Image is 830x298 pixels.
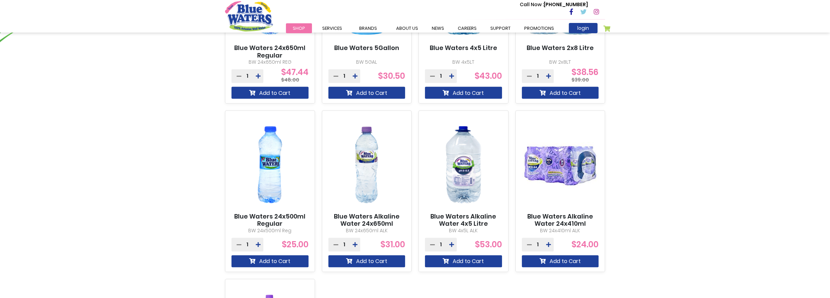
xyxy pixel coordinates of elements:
[281,72,309,79] span: $47.44
[425,255,502,267] button: Add to Cart
[527,44,594,52] a: Blue Waters 2x8 Litre
[571,76,589,83] span: $39.00
[231,227,309,234] p: BW 24x500ml Reg
[378,70,405,82] span: $30.50
[225,1,273,31] a: store logo
[475,239,502,250] span: $53.00
[281,76,299,83] span: $48.00
[231,116,309,213] img: Blue Waters 24x500ml Regular
[231,87,309,99] button: Add to Cart
[425,227,502,234] p: BW 4x5L ALK
[231,213,309,227] a: Blue Waters 24x500ml Regular
[359,25,377,32] span: Brands
[328,87,405,99] button: Add to Cart
[328,255,405,267] button: Add to Cart
[522,116,599,213] img: Blue Waters Alkaline Water 24x410ml
[522,87,599,99] button: Add to Cart
[569,23,598,33] a: login
[571,72,599,79] span: $38.56
[522,213,599,227] a: Blue Waters Alkaline Water 24x410ml
[334,44,399,52] a: Blue Waters 5Gallon
[451,23,483,33] a: careers
[425,116,502,213] img: Blue Waters Alkaline Water 4x5 Litre
[328,227,405,234] p: BW 24x650ml ALK
[328,59,405,66] p: BW 5GAL
[231,255,309,267] button: Add to Cart
[380,239,405,250] span: $31.00
[430,44,497,52] a: Blue Waters 4x5 Litre
[520,1,544,8] span: Call Now :
[425,87,502,99] button: Add to Cart
[231,44,309,59] a: Blue Waters 24x650ml Regular
[425,23,451,33] a: News
[425,59,502,66] p: BW 4x5LT
[282,239,309,250] span: $25.00
[389,23,425,33] a: about us
[425,213,502,227] a: Blue Waters Alkaline Water 4x5 Litre
[522,59,599,66] p: BW 2x8LT
[231,59,309,66] p: BW 24x650ml REG
[328,213,405,235] a: Blue Waters Alkaline Water 24x650ml Regular
[483,23,517,33] a: support
[475,70,502,82] span: $43.00
[522,255,599,267] button: Add to Cart
[322,25,342,32] span: Services
[293,25,305,32] span: Shop
[520,1,588,8] p: [PHONE_NUMBER]
[571,239,599,250] span: $24.00
[517,23,561,33] a: Promotions
[522,227,599,234] p: BW 24x410ml ALK
[328,116,405,213] img: Blue Waters Alkaline Water 24x650ml Regular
